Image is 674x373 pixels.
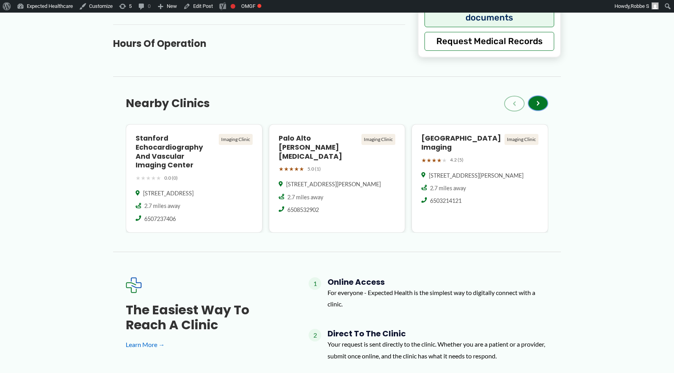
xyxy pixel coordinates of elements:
[284,164,289,174] span: ★
[143,189,194,197] span: [STREET_ADDRESS]
[309,329,321,341] span: 2
[411,124,548,233] a: [GEOGRAPHIC_DATA] Imaging Imaging Clinic ★★★★★ 4.2 (5) [STREET_ADDRESS][PERSON_NAME] 2.7 miles aw...
[294,164,299,174] span: ★
[279,134,359,161] h4: Palo Alto [PERSON_NAME] [MEDICAL_DATA]
[328,287,548,310] p: For everyone - Expected Health is the simplest way to digitally connect with a clinic.
[126,339,283,351] a: Learn More →
[286,180,381,188] span: [STREET_ADDRESS][PERSON_NAME]
[429,172,523,180] span: [STREET_ADDRESS][PERSON_NAME]
[328,338,548,362] p: Your request is sent directly to the clinic. Whether you are a patient or a provider, submit once...
[421,134,501,152] h4: [GEOGRAPHIC_DATA] Imaging
[219,134,253,145] div: Imaging Clinic
[126,124,263,233] a: Stanford Echocardiography and Vascular Imaging Center Imaging Clinic ★★★★★ 0.0 (0) [STREET_ADDRES...
[528,95,548,111] button: ›
[450,156,464,164] span: 4.2 (5)
[437,155,442,165] span: ★
[126,302,283,333] h3: The Easiest Way to Reach a Clinic
[631,3,649,9] span: Robbe S
[328,329,548,338] h4: Direct to the Clinic
[430,184,466,192] span: 2.7 miles away
[426,155,432,165] span: ★
[144,215,176,223] span: 6507237406
[164,174,178,182] span: 0.0 (0)
[289,164,294,174] span: ★
[113,37,405,50] h3: Hours of Operation
[421,155,426,165] span: ★
[156,173,161,183] span: ★
[126,277,142,293] img: Expected Healthcare Logo
[513,99,516,108] span: ‹
[442,155,447,165] span: ★
[231,4,235,9] div: Focus keyphrase not set
[146,173,151,183] span: ★
[328,277,548,287] h4: Online Access
[269,124,406,233] a: Palo Alto [PERSON_NAME] [MEDICAL_DATA] Imaging Clinic ★★★★★ 5.0 (1) [STREET_ADDRESS][PERSON_NAME]...
[504,96,525,111] button: ‹
[151,173,156,183] span: ★
[144,202,180,210] span: 2.7 miles away
[309,277,321,290] span: 1
[136,173,141,183] span: ★
[361,134,395,145] div: Imaging Clinic
[279,164,284,174] span: ★
[141,173,146,183] span: ★
[126,96,210,111] h3: Nearby Clinics
[505,134,538,145] div: Imaging Clinic
[425,32,554,51] button: Request Medical Records
[432,155,437,165] span: ★
[307,165,321,173] span: 5.0 (1)
[430,197,462,205] span: 6503214121
[136,134,216,170] h4: Stanford Echocardiography and Vascular Imaging Center
[287,206,319,214] span: 6508532902
[536,98,540,108] span: ›
[299,164,304,174] span: ★
[287,193,323,201] span: 2.7 miles away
